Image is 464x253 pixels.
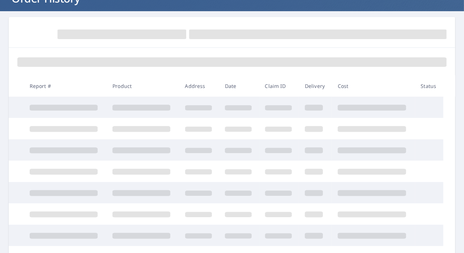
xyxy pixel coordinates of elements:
th: Delivery [299,75,332,97]
th: Report # [24,75,107,97]
th: Address [179,75,220,97]
th: Status [415,75,443,97]
th: Cost [332,75,415,97]
th: Date [219,75,259,97]
th: Product [107,75,179,97]
th: Claim ID [259,75,299,97]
